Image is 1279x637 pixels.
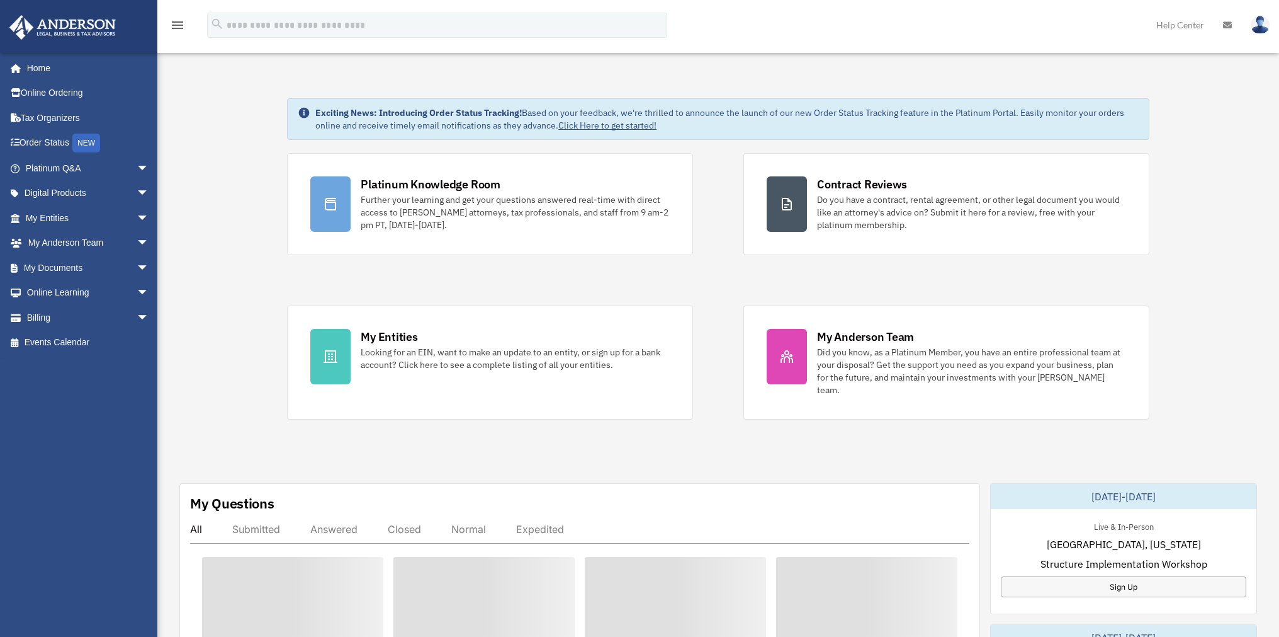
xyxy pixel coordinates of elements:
[137,231,162,256] span: arrow_drop_down
[9,305,168,330] a: Billingarrow_drop_down
[137,280,162,306] span: arrow_drop_down
[137,205,162,231] span: arrow_drop_down
[1084,519,1164,532] div: Live & In-Person
[9,255,168,280] a: My Documentsarrow_drop_down
[991,484,1256,509] div: [DATE]-[DATE]
[9,330,168,355] a: Events Calendar
[1251,16,1270,34] img: User Pic
[817,193,1126,231] div: Do you have a contract, rental agreement, or other legal document you would like an attorney's ad...
[743,153,1149,255] a: Contract Reviews Do you have a contract, rental agreement, or other legal document you would like...
[210,17,224,31] i: search
[9,81,168,106] a: Online Ordering
[9,156,168,181] a: Platinum Q&Aarrow_drop_down
[287,153,693,255] a: Platinum Knowledge Room Further your learning and get your questions answered real-time with dire...
[9,181,168,206] a: Digital Productsarrow_drop_down
[190,494,274,513] div: My Questions
[9,130,168,156] a: Order StatusNEW
[9,55,162,81] a: Home
[1040,556,1207,571] span: Structure Implementation Workshop
[9,205,168,231] a: My Entitiesarrow_drop_down
[137,181,162,207] span: arrow_drop_down
[190,523,202,536] div: All
[72,134,100,152] div: NEW
[310,523,358,536] div: Answered
[315,107,522,118] strong: Exciting News: Introducing Order Status Tracking!
[232,523,280,536] div: Submitted
[743,306,1149,420] a: My Anderson Team Did you know, as a Platinum Member, you have an entire professional team at your...
[388,523,421,536] div: Closed
[9,280,168,306] a: Online Learningarrow_drop_down
[558,120,656,131] a: Click Here to get started!
[170,22,185,33] a: menu
[361,329,417,345] div: My Entities
[1047,537,1201,552] span: [GEOGRAPHIC_DATA], [US_STATE]
[315,106,1139,132] div: Based on your feedback, we're thrilled to announce the launch of our new Order Status Tracking fe...
[170,18,185,33] i: menu
[361,346,670,371] div: Looking for an EIN, want to make an update to an entity, or sign up for a bank account? Click her...
[137,255,162,281] span: arrow_drop_down
[361,176,500,192] div: Platinum Knowledge Room
[516,523,564,536] div: Expedited
[817,176,907,192] div: Contract Reviews
[817,346,1126,396] div: Did you know, as a Platinum Member, you have an entire professional team at your disposal? Get th...
[9,105,168,130] a: Tax Organizers
[287,306,693,420] a: My Entities Looking for an EIN, want to make an update to an entity, or sign up for a bank accoun...
[817,329,914,345] div: My Anderson Team
[361,193,670,231] div: Further your learning and get your questions answered real-time with direct access to [PERSON_NAM...
[137,156,162,181] span: arrow_drop_down
[451,523,486,536] div: Normal
[137,305,162,331] span: arrow_drop_down
[1001,577,1246,597] a: Sign Up
[6,15,120,40] img: Anderson Advisors Platinum Portal
[9,231,168,256] a: My Anderson Teamarrow_drop_down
